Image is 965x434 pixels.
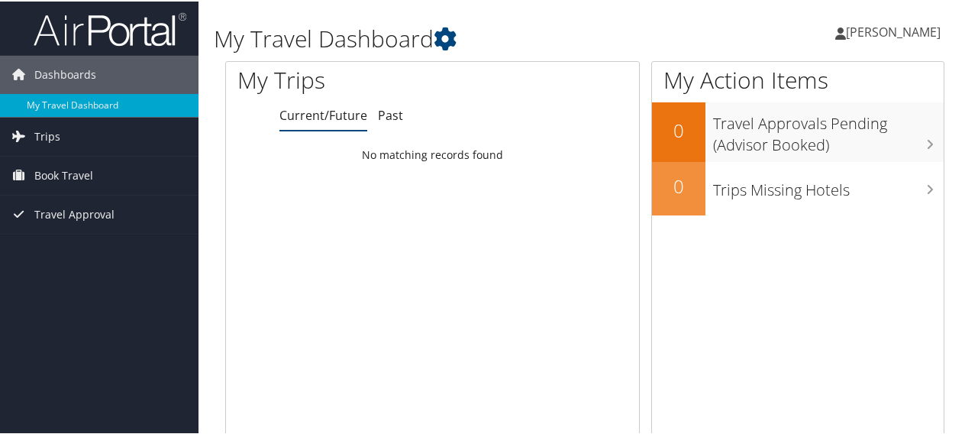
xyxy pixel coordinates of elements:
h3: Travel Approvals Pending (Advisor Booked) [713,104,944,154]
span: [PERSON_NAME] [846,22,941,39]
h2: 0 [652,116,705,142]
a: [PERSON_NAME] [835,8,956,53]
h3: Trips Missing Hotels [713,170,944,199]
a: Past [378,105,403,122]
span: Dashboards [34,54,96,92]
h1: My Trips [237,63,456,95]
span: Trips [34,116,60,154]
span: Book Travel [34,155,93,193]
h1: My Travel Dashboard [214,21,708,53]
td: No matching records found [226,140,639,167]
img: airportal-logo.png [34,10,186,46]
a: Current/Future [279,105,367,122]
span: Travel Approval [34,194,115,232]
h2: 0 [652,172,705,198]
a: 0Trips Missing Hotels [652,160,944,214]
h1: My Action Items [652,63,944,95]
a: 0Travel Approvals Pending (Advisor Booked) [652,101,944,160]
